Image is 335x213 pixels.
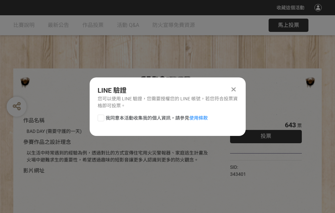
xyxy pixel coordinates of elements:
span: 投票 [261,133,271,139]
span: 最新公告 [48,22,69,28]
span: 防火宣導免費資源 [152,22,195,28]
span: 票 [297,123,302,128]
span: 作品投票 [82,22,104,28]
a: 最新公告 [48,15,69,35]
span: 活動 Q&A [117,22,139,28]
button: 馬上投票 [269,19,308,32]
a: 作品投票 [82,15,104,35]
div: LINE 驗證 [98,85,238,95]
div: BAD DAY (需要守護的一天) [27,128,210,135]
span: 643 [285,121,296,129]
span: 作品名稱 [23,117,44,124]
span: 參賽作品之設計理念 [23,139,71,145]
span: SID: 343401 [230,164,246,177]
span: 馬上投票 [278,22,299,28]
a: 比賽說明 [13,15,35,35]
div: 以生活中時常遇到的經驗為例，透過對比的方式宣傳住宅用火災警報器、家庭逃生計畫及火場中避難求生的重要性，希望透過趣味的短影音讓更多人認識到更多的防火觀念。 [27,150,210,163]
div: 您可以使用 LINE 驗證，您需要授權您的 LINE 帳號，若您符合投票資格即可投票。 [98,95,238,109]
a: 活動 Q&A [117,15,139,35]
span: 我同意本活動收集我的個人資訊，請參見 [106,115,208,122]
span: 比賽說明 [13,22,35,28]
span: 收藏這個活動 [277,5,304,10]
a: 防火宣導免費資源 [152,15,195,35]
a: 使用條款 [189,115,208,121]
iframe: Facebook Share [248,164,281,170]
span: 影片網址 [23,167,44,174]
